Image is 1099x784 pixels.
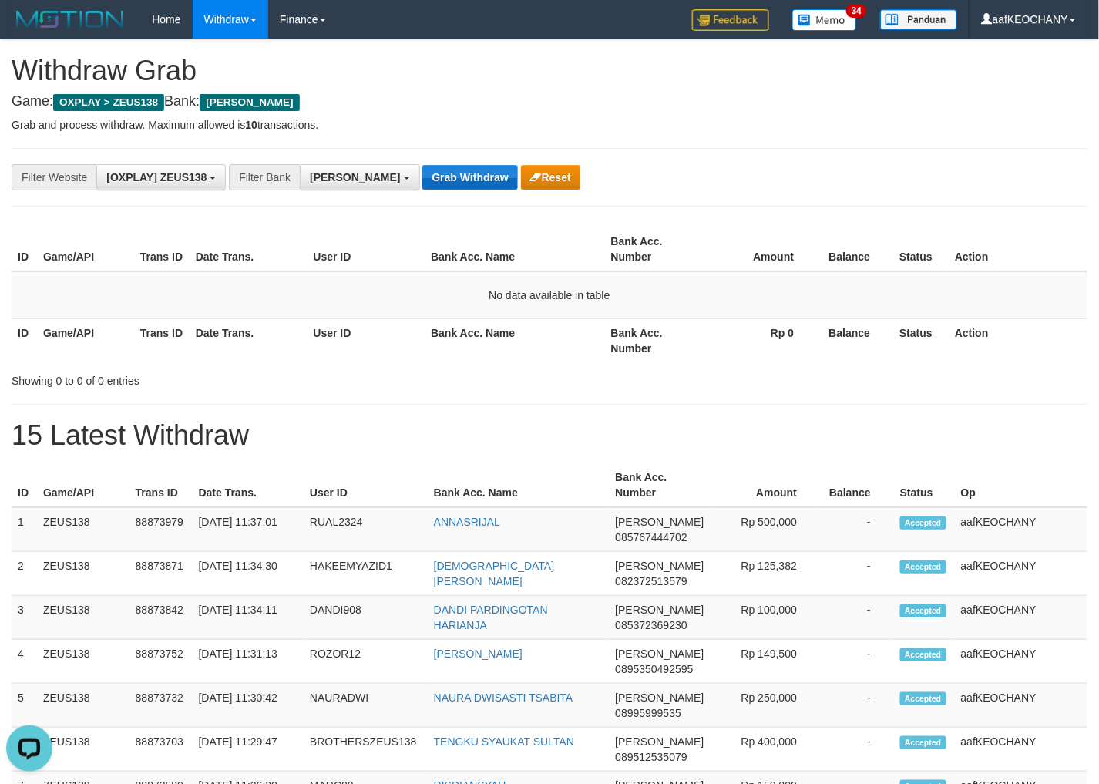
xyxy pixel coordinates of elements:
[425,318,604,362] th: Bank Acc. Name
[193,728,304,772] td: [DATE] 11:29:47
[615,619,687,631] span: Copy 085372369230 to clipboard
[129,728,193,772] td: 88873703
[193,507,304,552] td: [DATE] 11:37:01
[820,684,894,728] td: -
[12,684,37,728] td: 5
[893,227,949,271] th: Status
[304,640,428,684] td: ROZOR12
[615,751,687,763] span: Copy 089512535079 to clipboard
[605,318,702,362] th: Bank Acc. Number
[900,516,946,530] span: Accepted
[12,164,96,190] div: Filter Website
[37,318,134,362] th: Game/API
[615,560,704,572] span: [PERSON_NAME]
[609,463,710,507] th: Bank Acc. Number
[605,227,702,271] th: Bank Acc. Number
[955,596,1087,640] td: aafKEOCHANY
[193,684,304,728] td: [DATE] 11:30:42
[308,227,425,271] th: User ID
[894,463,955,507] th: Status
[12,8,129,31] img: MOTION_logo.png
[193,552,304,596] td: [DATE] 11:34:30
[893,318,949,362] th: Status
[12,552,37,596] td: 2
[304,463,428,507] th: User ID
[955,507,1087,552] td: aafKEOCHANY
[193,640,304,684] td: [DATE] 11:31:13
[615,691,704,704] span: [PERSON_NAME]
[37,728,129,772] td: ZEUS138
[880,9,957,30] img: panduan.png
[900,736,946,749] span: Accepted
[711,463,821,507] th: Amount
[434,604,548,631] a: DANDI PARDINGOTAN HARIANJA
[37,507,129,552] td: ZEUS138
[702,227,818,271] th: Amount
[615,735,704,748] span: [PERSON_NAME]
[820,596,894,640] td: -
[304,552,428,596] td: HAKEEMYAZID1
[900,604,946,617] span: Accepted
[900,648,946,661] span: Accepted
[134,227,190,271] th: Trans ID
[129,552,193,596] td: 88873871
[304,596,428,640] td: DANDI908
[134,318,190,362] th: Trans ID
[129,507,193,552] td: 88873979
[615,707,681,719] span: Copy 08995999535 to clipboard
[428,463,610,507] th: Bank Acc. Name
[820,728,894,772] td: -
[12,596,37,640] td: 3
[12,227,37,271] th: ID
[308,318,425,362] th: User ID
[615,531,687,543] span: Copy 085767444702 to clipboard
[900,560,946,574] span: Accepted
[615,575,687,587] span: Copy 082372513579 to clipboard
[12,420,1087,451] h1: 15 Latest Withdraw
[949,227,1087,271] th: Action
[12,367,446,389] div: Showing 0 to 0 of 0 entries
[615,516,704,528] span: [PERSON_NAME]
[12,271,1087,319] td: No data available in table
[304,684,428,728] td: NAURADWI
[129,640,193,684] td: 88873752
[615,648,704,660] span: [PERSON_NAME]
[702,318,818,362] th: Rp 0
[820,507,894,552] td: -
[37,596,129,640] td: ZEUS138
[615,604,704,616] span: [PERSON_NAME]
[955,640,1087,684] td: aafKEOCHANY
[190,227,308,271] th: Date Trans.
[129,463,193,507] th: Trans ID
[949,318,1087,362] th: Action
[711,684,821,728] td: Rp 250,000
[711,640,821,684] td: Rp 149,500
[711,507,821,552] td: Rp 500,000
[37,552,129,596] td: ZEUS138
[820,463,894,507] th: Balance
[711,596,821,640] td: Rp 100,000
[711,552,821,596] td: Rp 125,382
[434,735,574,748] a: TENGKU SYAUKAT SULTAN
[193,596,304,640] td: [DATE] 11:34:11
[6,6,52,52] button: Open LiveChat chat widget
[817,227,893,271] th: Balance
[200,94,299,111] span: [PERSON_NAME]
[12,117,1087,133] p: Grab and process withdraw. Maximum allowed is transactions.
[425,227,604,271] th: Bank Acc. Name
[310,171,400,183] span: [PERSON_NAME]
[37,227,134,271] th: Game/API
[955,463,1087,507] th: Op
[96,164,226,190] button: [OXPLAY] ZEUS138
[846,4,867,18] span: 34
[792,9,857,31] img: Button%20Memo.svg
[900,692,946,705] span: Accepted
[37,463,129,507] th: Game/API
[820,552,894,596] td: -
[521,165,580,190] button: Reset
[711,728,821,772] td: Rp 400,000
[300,164,419,190] button: [PERSON_NAME]
[615,663,693,675] span: Copy 0895350492595 to clipboard
[434,560,555,587] a: [DEMOGRAPHIC_DATA][PERSON_NAME]
[190,318,308,362] th: Date Trans.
